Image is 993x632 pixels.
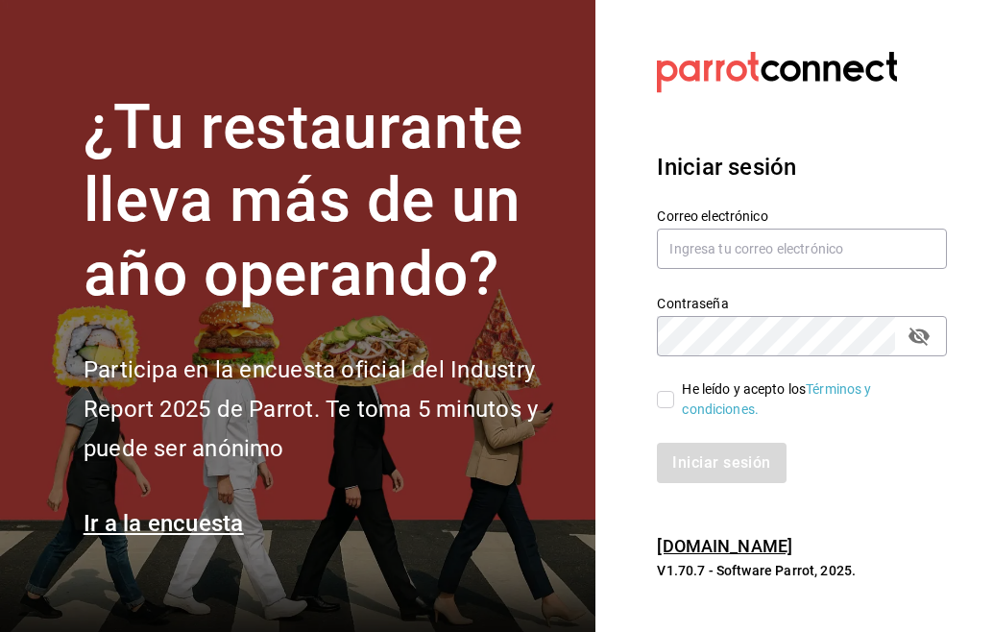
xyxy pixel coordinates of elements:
font: He leído y acepto los [682,381,806,397]
a: [DOMAIN_NAME] [657,536,792,556]
a: Ir a la encuesta [84,510,244,537]
font: V1.70.7 - Software Parrot, 2025. [657,563,856,578]
font: Contraseña [657,295,728,310]
font: Iniciar sesión [657,154,796,181]
font: Participa en la encuesta oficial del Industry Report 2025 de Parrot. Te toma 5 minutos y puede se... [84,356,538,462]
a: Términos y condiciones. [682,381,871,417]
button: campo de contraseña [903,320,935,352]
input: Ingresa tu correo electrónico [657,229,947,269]
font: Correo electrónico [657,207,767,223]
font: ¿Tu restaurante lleva más de un año operando? [84,91,523,311]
